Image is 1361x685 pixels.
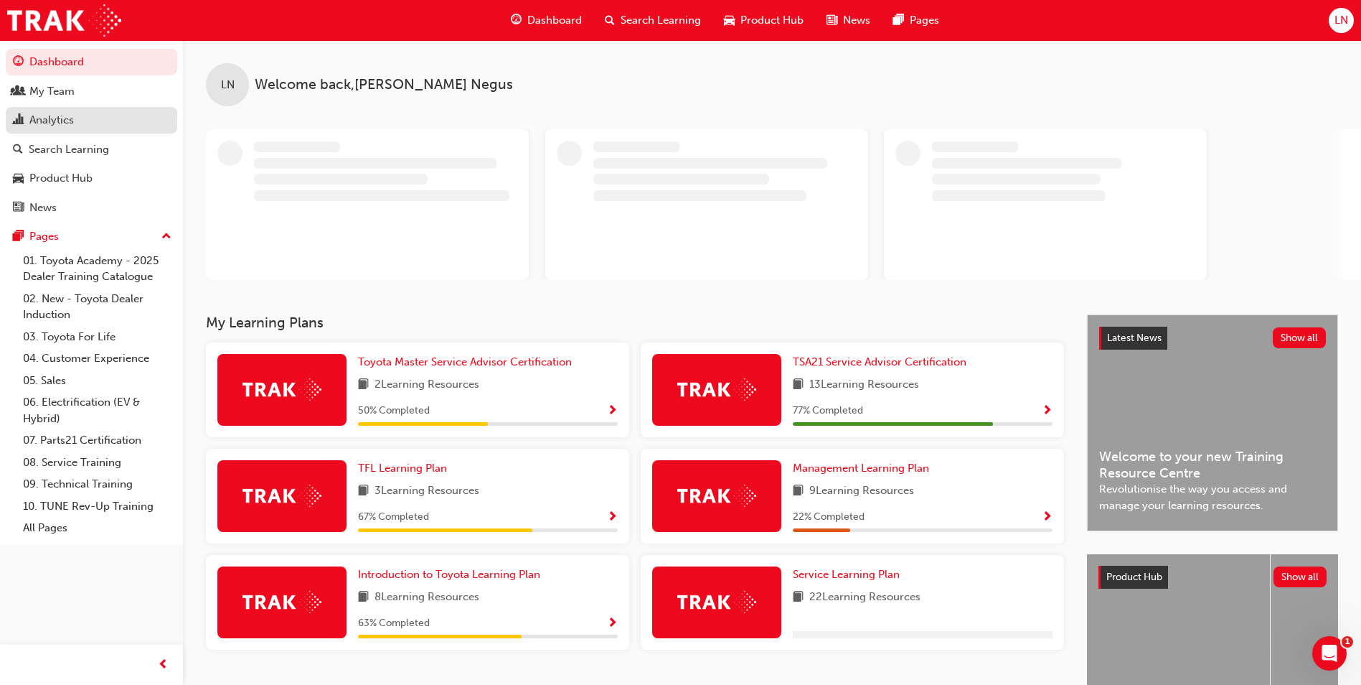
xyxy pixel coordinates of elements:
[1312,636,1347,671] iframe: Intercom live chat
[17,288,177,326] a: 02. New - Toyota Dealer Induction
[358,462,447,475] span: TFL Learning Plan
[375,483,479,500] span: 3 Learning Resources
[17,517,177,539] a: All Pages
[7,4,121,37] img: Trak
[1099,481,1326,513] span: Revolutionise the way you access and manage your learning resources.
[605,11,615,29] span: search-icon
[793,376,804,394] span: book-icon
[593,6,712,35] a: search-iconSearch Learning
[1042,508,1052,526] button: Show Progress
[1098,566,1327,589] a: Product HubShow all
[29,228,59,245] div: Pages
[358,403,430,419] span: 50 % Completed
[242,378,321,401] img: Trak
[1042,511,1052,524] span: Show Progress
[677,378,756,401] img: Trak
[607,405,618,418] span: Show Progress
[29,170,93,187] div: Product Hub
[893,11,904,29] span: pages-icon
[13,230,24,243] span: pages-icon
[1273,327,1327,348] button: Show all
[793,460,935,477] a: Management Learning Plan
[6,46,177,223] button: DashboardMy TeamAnalyticsSearch LearningProduct HubNews
[6,136,177,163] a: Search Learning
[17,452,177,474] a: 08. Service Training
[13,172,24,185] span: car-icon
[1099,327,1326,350] a: Latest NewsShow all
[793,462,929,475] span: Management Learning Plan
[910,12,939,29] span: Pages
[29,83,75,100] div: My Team
[793,589,804,607] span: book-icon
[13,85,24,98] span: people-icon
[677,485,756,507] img: Trak
[13,114,24,127] span: chart-icon
[13,56,24,69] span: guage-icon
[358,355,572,368] span: Toyota Master Service Advisor Certification
[17,250,177,288] a: 01. Toyota Academy - 2025 Dealer Training Catalogue
[358,354,578,371] a: Toyota Master Service Advisor Certification
[607,511,618,524] span: Show Progress
[607,508,618,526] button: Show Progress
[827,11,837,29] span: news-icon
[793,403,863,419] span: 77 % Completed
[255,77,513,93] span: Welcome back , [PERSON_NAME] Negus
[793,509,865,526] span: 22 % Completed
[1107,332,1162,344] span: Latest News
[6,223,177,250] button: Pages
[607,402,618,420] button: Show Progress
[843,12,870,29] span: News
[358,589,369,607] span: book-icon
[358,460,453,477] a: TFL Learning Plan
[17,326,177,348] a: 03. Toyota For Life
[375,589,479,607] span: 8 Learning Resources
[1042,405,1052,418] span: Show Progress
[242,485,321,507] img: Trak
[793,483,804,500] span: book-icon
[815,6,882,35] a: news-iconNews
[17,391,177,429] a: 06. Electrification (EV & Hybrid)
[17,473,177,495] a: 09. Technical Training
[1334,12,1348,29] span: LN
[17,348,177,370] a: 04. Customer Experience
[1273,567,1327,587] button: Show all
[793,567,905,583] a: Service Learning Plan
[161,228,171,246] span: up-icon
[29,141,109,158] div: Search Learning
[1042,402,1052,420] button: Show Progress
[358,483,369,500] span: book-icon
[358,509,429,526] span: 67 % Completed
[809,376,919,394] span: 13 Learning Resources
[29,112,74,129] div: Analytics
[6,49,177,75] a: Dashboard
[677,591,756,613] img: Trak
[6,165,177,192] a: Product Hub
[6,78,177,105] a: My Team
[29,200,57,216] div: News
[1087,314,1338,531] a: Latest NewsShow allWelcome to your new Training Resource CentreRevolutionise the way you access a...
[13,202,24,215] span: news-icon
[17,495,177,518] a: 10. TUNE Rev-Up Training
[13,144,23,157] span: search-icon
[358,568,540,581] span: Introduction to Toyota Learning Plan
[358,615,430,632] span: 63 % Completed
[17,370,177,392] a: 05. Sales
[809,589,920,607] span: 22 Learning Resources
[499,6,593,35] a: guage-iconDashboard
[242,591,321,613] img: Trak
[511,11,522,29] span: guage-icon
[6,195,177,221] a: News
[158,656,169,674] span: prev-icon
[809,483,914,500] span: 9 Learning Resources
[793,568,900,581] span: Service Learning Plan
[358,376,369,394] span: book-icon
[793,354,972,371] a: TSA21 Service Advisor Certification
[740,12,804,29] span: Product Hub
[1106,571,1162,583] span: Product Hub
[221,77,235,93] span: LN
[607,618,618,630] span: Show Progress
[882,6,951,35] a: pages-iconPages
[607,615,618,633] button: Show Progress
